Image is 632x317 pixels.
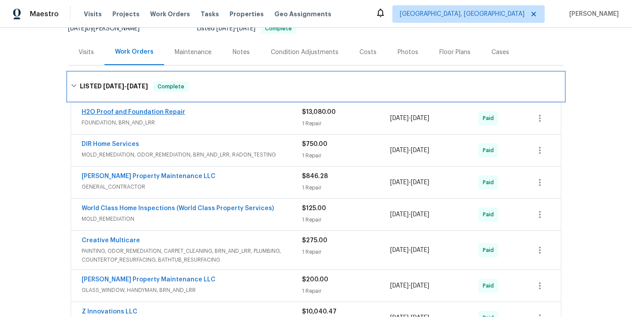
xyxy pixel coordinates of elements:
[411,179,429,186] span: [DATE]
[82,237,140,244] a: Creative Multicare
[68,26,86,32] span: [DATE]
[82,150,302,159] span: MOLD_REMEDIATION, ODOR_REMEDIATION, BRN_AND_LRR, RADON_TESTING
[398,48,418,57] div: Photos
[390,210,429,219] span: -
[302,215,390,224] div: 1 Repair
[82,205,274,211] a: World Class Home Inspections (World Class Property Services)
[216,26,235,32] span: [DATE]
[68,23,150,34] div: by [PERSON_NAME]
[79,48,94,57] div: Visits
[115,47,154,56] div: Work Orders
[103,83,148,89] span: -
[390,246,429,255] span: -
[483,281,497,290] span: Paid
[483,146,497,155] span: Paid
[237,26,255,32] span: [DATE]
[390,281,429,290] span: -
[302,151,390,160] div: 1 Repair
[483,114,497,123] span: Paid
[201,11,219,17] span: Tasks
[492,48,509,57] div: Cases
[82,182,302,191] span: GENERAL_CONTRACTOR
[390,115,409,121] span: [DATE]
[411,211,429,218] span: [DATE]
[82,109,185,115] a: H2O Proof and Foundation Repair
[390,178,429,187] span: -
[150,10,190,18] span: Work Orders
[68,73,564,101] div: LISTED [DATE]-[DATE]Complete
[230,10,264,18] span: Properties
[411,147,429,153] span: [DATE]
[302,141,327,147] span: $750.00
[82,118,302,127] span: FOUNDATION, BRN_AND_LRR
[302,248,390,256] div: 1 Repair
[411,115,429,121] span: [DATE]
[127,83,148,89] span: [DATE]
[359,48,377,57] div: Costs
[302,109,336,115] span: $13,080.00
[302,119,390,128] div: 1 Repair
[390,179,409,186] span: [DATE]
[411,283,429,289] span: [DATE]
[216,26,255,32] span: -
[80,81,148,92] h6: LISTED
[82,247,302,264] span: PAINTING, ODOR_REMEDIATION, CARPET_CLEANING, BRN_AND_LRR, PLUMBING, COUNTERTOP_RESURFACING, BATHT...
[233,48,250,57] div: Notes
[82,277,215,283] a: [PERSON_NAME] Property Maintenance LLC
[197,26,296,32] span: Listed
[154,82,188,91] span: Complete
[302,309,337,315] span: $10,040.47
[302,205,326,211] span: $125.00
[390,147,409,153] span: [DATE]
[390,283,409,289] span: [DATE]
[271,48,338,57] div: Condition Adjustments
[566,10,619,18] span: [PERSON_NAME]
[390,247,409,253] span: [DATE]
[302,277,328,283] span: $200.00
[112,10,140,18] span: Projects
[390,211,409,218] span: [DATE]
[302,237,327,244] span: $275.00
[390,146,429,155] span: -
[82,141,139,147] a: DIR Home Services
[262,26,295,31] span: Complete
[302,173,328,179] span: $846.28
[390,114,429,123] span: -
[82,309,137,315] a: Z Innovations LLC
[82,173,215,179] a: [PERSON_NAME] Property Maintenance LLC
[175,48,212,57] div: Maintenance
[439,48,470,57] div: Floor Plans
[274,10,331,18] span: Geo Assignments
[82,286,302,295] span: GLASS_WINDOW, HANDYMAN, BRN_AND_LRR
[411,247,429,253] span: [DATE]
[400,10,524,18] span: [GEOGRAPHIC_DATA], [GEOGRAPHIC_DATA]
[30,10,59,18] span: Maestro
[483,246,497,255] span: Paid
[82,215,302,223] span: MOLD_REMEDIATION
[84,10,102,18] span: Visits
[302,183,390,192] div: 1 Repair
[103,83,124,89] span: [DATE]
[302,287,390,295] div: 1 Repair
[483,178,497,187] span: Paid
[483,210,497,219] span: Paid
